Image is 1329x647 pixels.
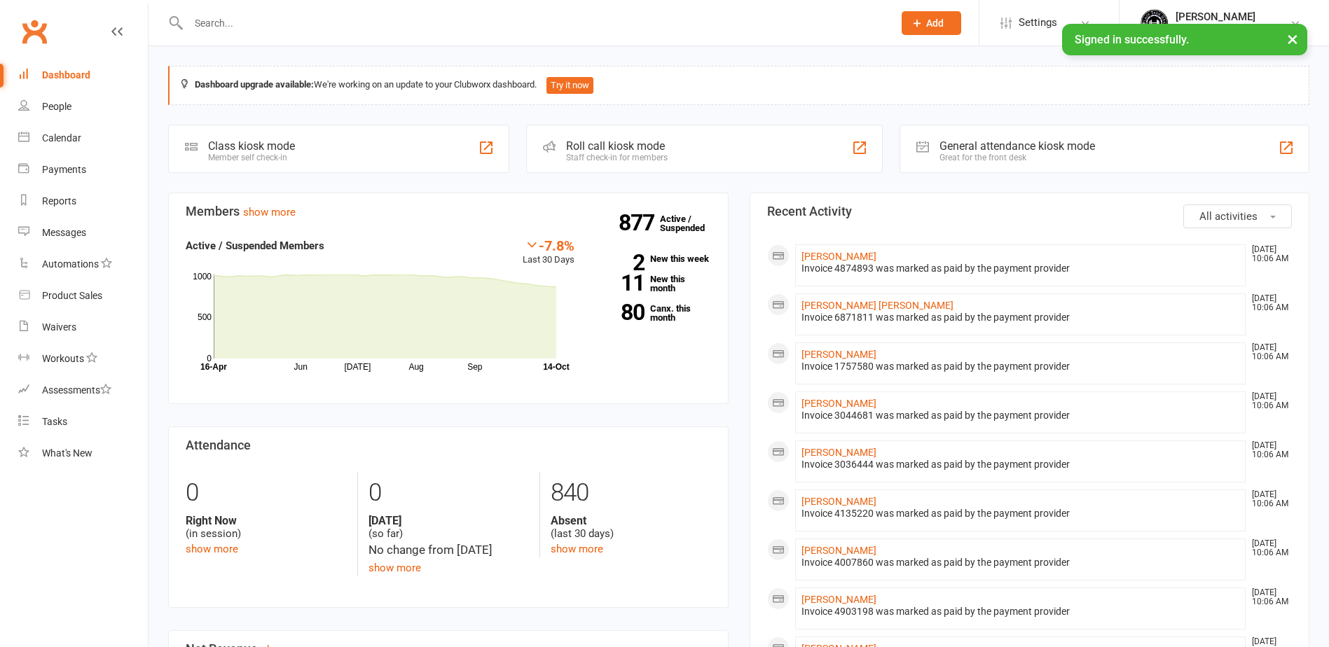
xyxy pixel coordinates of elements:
div: Tasks [42,416,67,427]
strong: [DATE] [369,514,529,527]
a: Assessments [18,375,148,406]
div: Reports [42,195,76,207]
div: Invoice 4135220 was marked as paid by the payment provider [801,508,1240,520]
div: Member self check-in [208,153,295,162]
a: show more [186,543,238,555]
div: Invoice 4903198 was marked as paid by the payment provider [801,606,1240,618]
strong: Active / Suspended Members [186,239,324,252]
a: Workouts [18,343,148,375]
a: [PERSON_NAME] [801,594,876,605]
div: Class kiosk mode [208,139,295,153]
a: Reports [18,186,148,217]
span: All activities [1199,210,1258,223]
a: [PERSON_NAME] [801,496,876,507]
div: Payments [42,164,86,175]
a: Messages [18,217,148,249]
div: 840 [551,472,711,514]
div: Dashboard [42,69,90,81]
span: Signed in successfully. [1075,33,1189,46]
div: Staff check-in for members [566,153,668,162]
h3: Attendance [186,438,711,452]
time: [DATE] 10:06 AM [1245,441,1291,459]
span: Add [926,18,944,29]
a: 2New this week [595,254,711,263]
time: [DATE] 10:06 AM [1245,343,1291,361]
div: Invoice 4007860 was marked as paid by the payment provider [801,557,1240,569]
div: Waivers [42,321,76,333]
a: show more [551,543,603,555]
div: Messages [42,227,86,238]
a: 877Active / Suspended [660,204,722,243]
a: [PERSON_NAME] [PERSON_NAME] [801,300,953,311]
strong: 80 [595,302,645,323]
a: 80Canx. this month [595,304,711,322]
div: Calendar [42,132,81,144]
a: Tasks [18,406,148,438]
time: [DATE] 10:06 AM [1245,490,1291,508]
button: × [1280,24,1305,54]
time: [DATE] 10:06 AM [1245,245,1291,263]
div: [PERSON_NAME] [1176,11,1255,23]
a: Calendar [18,123,148,154]
a: What's New [18,438,148,469]
a: People [18,91,148,123]
strong: Dashboard upgrade available: [195,79,314,90]
a: [PERSON_NAME] [801,447,876,458]
a: Automations [18,249,148,280]
div: Black Iron Gym [1176,23,1255,36]
a: Clubworx [17,14,52,49]
h3: Members [186,204,711,218]
time: [DATE] 10:06 AM [1245,392,1291,410]
div: Workouts [42,353,84,364]
div: (so far) [369,514,529,541]
div: Invoice 4874893 was marked as paid by the payment provider [801,263,1240,274]
time: [DATE] 10:06 AM [1245,294,1291,312]
div: Invoice 6871811 was marked as paid by the payment provider [801,312,1240,323]
a: Dashboard [18,60,148,91]
div: Invoice 3044681 was marked as paid by the payment provider [801,410,1240,422]
div: (in session) [186,514,347,541]
span: Settings [1019,7,1057,39]
strong: 2 [595,252,645,273]
div: (last 30 days) [551,514,711,541]
div: Last 30 Days [523,237,574,267]
div: General attendance kiosk mode [939,139,1095,153]
time: [DATE] 10:06 AM [1245,588,1291,606]
a: 11New this month [595,274,711,293]
strong: Absent [551,514,711,527]
a: [PERSON_NAME] [801,349,876,360]
div: People [42,101,71,112]
div: Assessments [42,384,111,396]
strong: Right Now [186,514,347,527]
a: Waivers [18,312,148,343]
div: Product Sales [42,290,102,301]
div: No change from [DATE] [369,541,529,559]
div: Automations [42,258,99,270]
strong: 877 [619,212,660,233]
a: show more [243,206,296,218]
a: Payments [18,154,148,186]
input: Search... [184,13,883,33]
h3: Recent Activity [767,204,1293,218]
button: Try it now [546,77,593,94]
div: What's New [42,447,92,459]
div: Roll call kiosk mode [566,139,668,153]
a: Product Sales [18,280,148,312]
button: All activities [1183,204,1292,228]
div: -7.8% [523,237,574,253]
time: [DATE] 10:06 AM [1245,539,1291,557]
img: thumb_image1623296242.png [1141,9,1169,37]
a: [PERSON_NAME] [801,545,876,556]
strong: 11 [595,272,645,293]
div: Invoice 1757580 was marked as paid by the payment provider [801,361,1240,373]
div: 0 [369,472,529,514]
div: Invoice 3036444 was marked as paid by the payment provider [801,459,1240,471]
a: [PERSON_NAME] [801,398,876,409]
div: We're working on an update to your Clubworx dashboard. [168,66,1309,105]
a: show more [369,562,421,574]
div: Great for the front desk [939,153,1095,162]
a: [PERSON_NAME] [801,251,876,262]
div: 0 [186,472,347,514]
button: Add [902,11,961,35]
